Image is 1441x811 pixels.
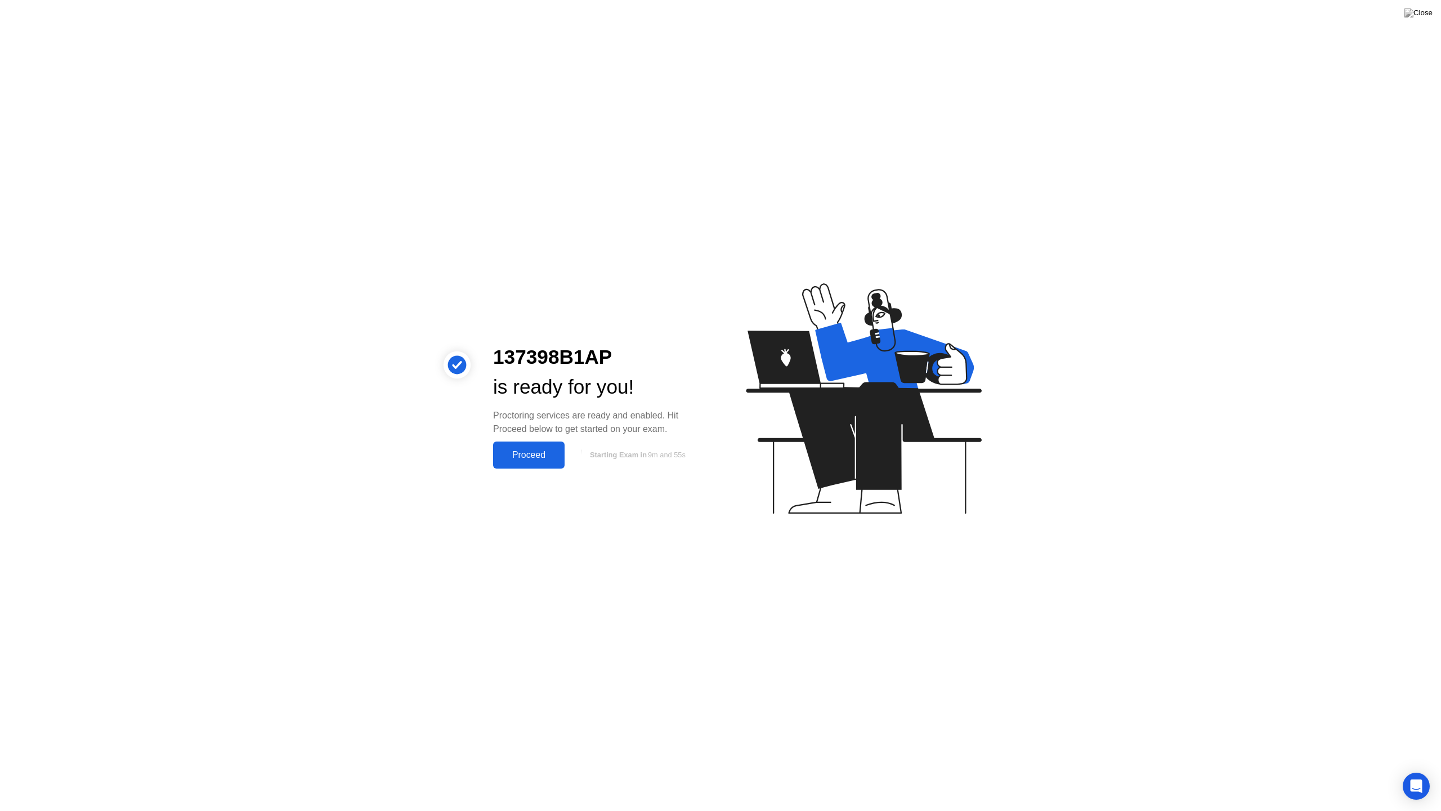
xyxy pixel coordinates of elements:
[493,442,565,469] button: Proceed
[496,450,561,460] div: Proceed
[493,342,702,372] div: 137398B1AP
[648,451,686,459] span: 9m and 55s
[1404,8,1433,17] img: Close
[1403,773,1430,800] div: Open Intercom Messenger
[570,444,702,466] button: Starting Exam in9m and 55s
[493,409,702,436] div: Proctoring services are ready and enabled. Hit Proceed below to get started on your exam.
[493,372,702,402] div: is ready for you!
